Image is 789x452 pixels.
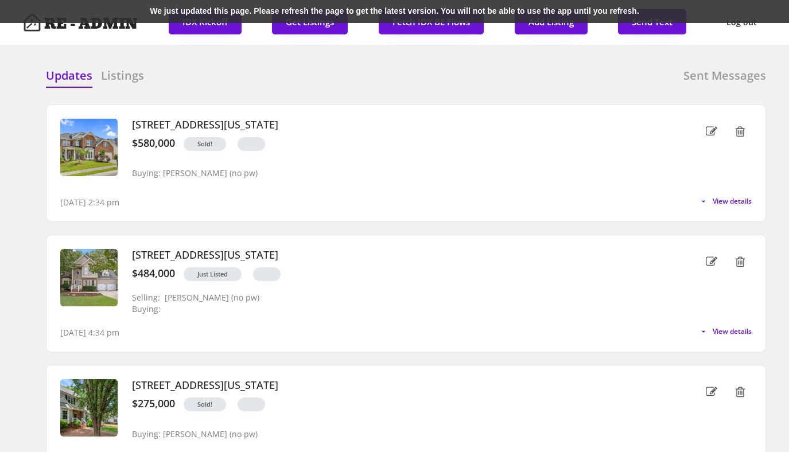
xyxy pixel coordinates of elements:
div: [DATE] 4:34 pm [60,327,119,338]
div: $275,000 [132,398,175,410]
div: Buying: [PERSON_NAME] (no pw) [132,430,258,439]
img: 20250527155358574334000000-o.jpg [60,119,118,176]
button: View details [699,197,752,206]
h3: [STREET_ADDRESS][US_STATE] [132,119,654,131]
h6: Updates [46,68,92,84]
h6: Listings [101,68,144,84]
div: Buying: [PERSON_NAME] (no pw) [132,169,258,178]
button: Just Listed [184,267,242,281]
span: View details [713,328,752,335]
div: $484,000 [132,267,175,280]
h3: [STREET_ADDRESS][US_STATE] [132,379,654,392]
div: Selling: [PERSON_NAME] (no pw) [132,293,259,303]
button: Sold! [184,398,226,411]
div: $580,000 [132,137,175,150]
div: [DATE] 2:34 pm [60,197,119,208]
div: Buying: [132,305,176,314]
h3: [STREET_ADDRESS][US_STATE] [132,249,654,262]
img: 20251002174719394394000000-o.jpg [60,249,118,306]
span: View details [713,198,752,205]
h4: RE - ADMIN [44,17,138,32]
button: Sold! [184,137,226,151]
img: 20250606025807903094000000-o.jpg [60,379,118,437]
button: View details [699,327,752,336]
h6: Sent Messages [683,68,766,84]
